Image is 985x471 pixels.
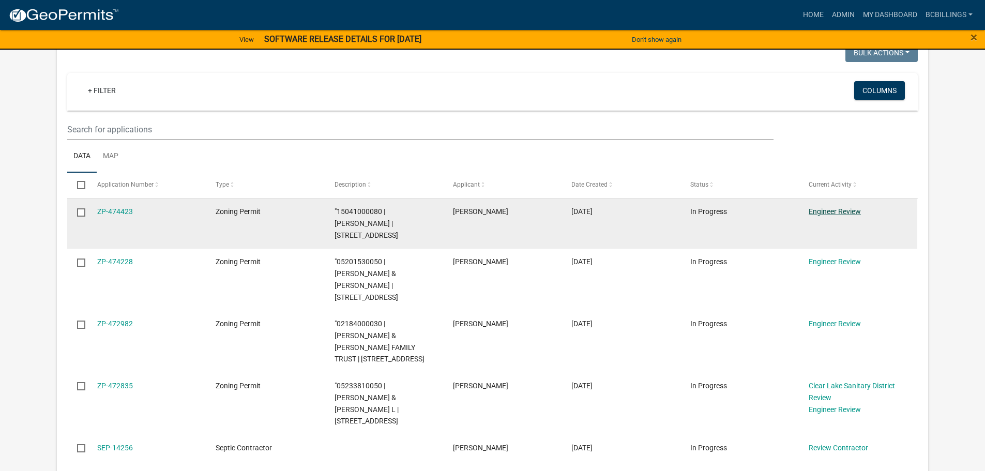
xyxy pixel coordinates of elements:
span: Status [690,181,708,188]
input: Search for applications [67,119,773,140]
a: + Filter [80,81,124,100]
a: Engineer Review [809,320,861,328]
button: Bulk Actions [845,43,918,62]
span: Date Created [571,181,608,188]
span: Ryan Stephen [453,444,508,452]
span: Stephen Vize [453,257,508,266]
a: View [235,31,258,48]
a: My Dashboard [859,5,921,25]
datatable-header-cell: Current Activity [799,173,917,197]
a: Map [97,140,125,173]
a: ZP-474228 [97,257,133,266]
span: 09/05/2025 [571,257,593,266]
span: Type [216,181,229,188]
span: 09/03/2025 [571,320,593,328]
span: 09/05/2025 [571,207,593,216]
a: Data [67,140,97,173]
span: In Progress [690,207,727,216]
span: Zoning Permit [216,207,261,216]
span: "15041000080 | BARNES ROBERT D | 15456 155TH ST [335,207,398,239]
a: Engineer Review [809,405,861,414]
span: "05201530050 | VIZE STEPHEN P & JAMIE J | 15517 BASSWOOD AVE [335,257,398,301]
span: Description [335,181,366,188]
span: × [971,30,977,44]
a: Bcbillings [921,5,977,25]
span: "02184000030 | DAVID A & CHRISTINE J CLAPPER FAMILY TRUST | 7550 310TH ST [335,320,425,363]
datatable-header-cell: Select [67,173,87,197]
a: ZP-472982 [97,320,133,328]
span: In Progress [690,320,727,328]
button: Close [971,31,977,43]
span: Zoning Permit [216,257,261,266]
a: ZP-472835 [97,382,133,390]
a: Engineer Review [809,257,861,266]
a: ZP-474423 [97,207,133,216]
datatable-header-cell: Applicant [443,173,562,197]
span: In Progress [690,444,727,452]
span: Robert Barnes [453,207,508,216]
datatable-header-cell: Status [680,173,799,197]
span: 09/14/2021 [571,444,593,452]
span: Application Number [97,181,154,188]
a: Home [799,5,828,25]
a: Engineer Review [809,207,861,216]
span: Current Activity [809,181,852,188]
datatable-header-cell: Type [206,173,324,197]
span: Todd Hartnett [453,382,508,390]
button: Don't show again [628,31,686,48]
span: Zoning Permit [216,320,261,328]
span: In Progress [690,382,727,390]
a: Admin [828,5,859,25]
button: Columns [854,81,905,100]
span: Zoning Permit [216,382,261,390]
span: "05233810050 | HARTNETT TODD J & LORI L | 15028 SYCAMORE ST [335,382,399,425]
datatable-header-cell: Date Created [562,173,680,197]
span: Applicant [453,181,480,188]
a: Clear Lake Sanitary District Review [809,382,895,402]
span: In Progress [690,257,727,266]
a: SEP-14256 [97,444,133,452]
span: 09/03/2025 [571,382,593,390]
span: Dave Clapper [453,320,508,328]
span: Septic Contractor [216,444,272,452]
a: Review Contractor [809,444,868,452]
datatable-header-cell: Description [324,173,443,197]
datatable-header-cell: Application Number [87,173,206,197]
strong: SOFTWARE RELEASE DETAILS FOR [DATE] [264,34,421,44]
